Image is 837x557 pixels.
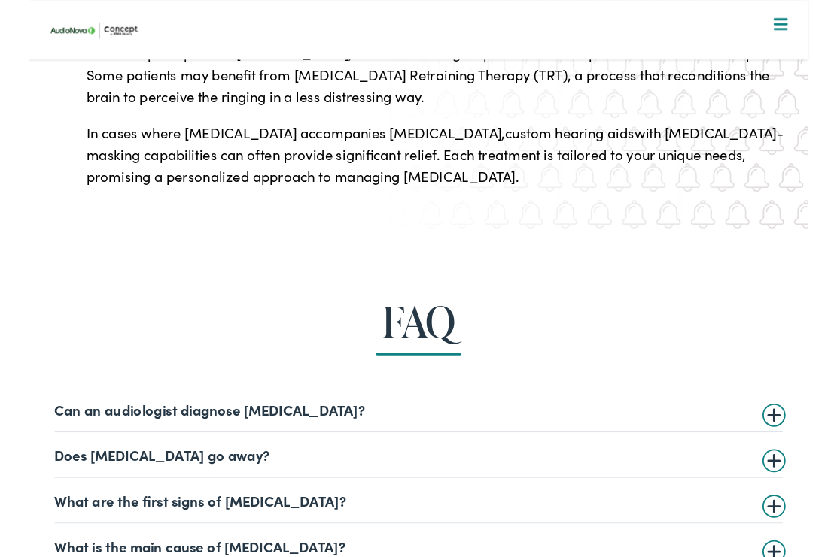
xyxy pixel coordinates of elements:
[28,479,810,497] summary: Does [MEDICAL_DATA] go away?
[28,320,810,370] h2: FAQ
[28,60,820,107] a: What We Offer
[28,528,810,546] summary: What are the first signs of [MEDICAL_DATA]?
[62,130,813,200] p: In cases where [MEDICAL_DATA] accompanies [MEDICAL_DATA], with [MEDICAL_DATA]-masking capabilitie...
[511,131,650,152] a: custom hearing aids
[28,430,810,448] summary: Can an audiologist diagnose [MEDICAL_DATA]?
